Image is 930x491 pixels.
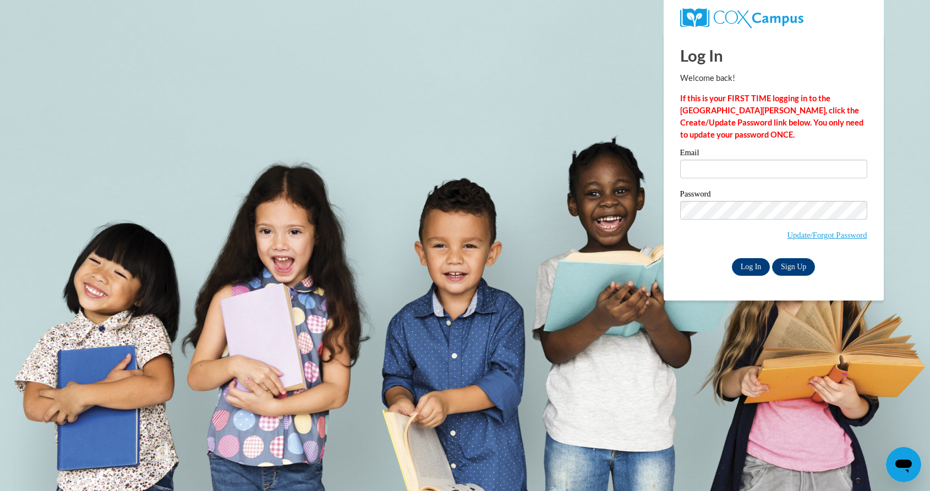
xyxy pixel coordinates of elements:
h1: Log In [680,44,867,67]
a: Sign Up [772,258,815,276]
strong: If this is your FIRST TIME logging in to the [GEOGRAPHIC_DATA][PERSON_NAME], click the Create/Upd... [680,94,863,139]
a: COX Campus [680,8,867,28]
label: Password [680,190,867,201]
label: Email [680,149,867,160]
iframe: Button to launch messaging window [886,447,921,482]
img: COX Campus [680,8,803,28]
p: Welcome back! [680,72,867,84]
a: Update/Forgot Password [787,231,867,239]
input: Log In [732,258,770,276]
